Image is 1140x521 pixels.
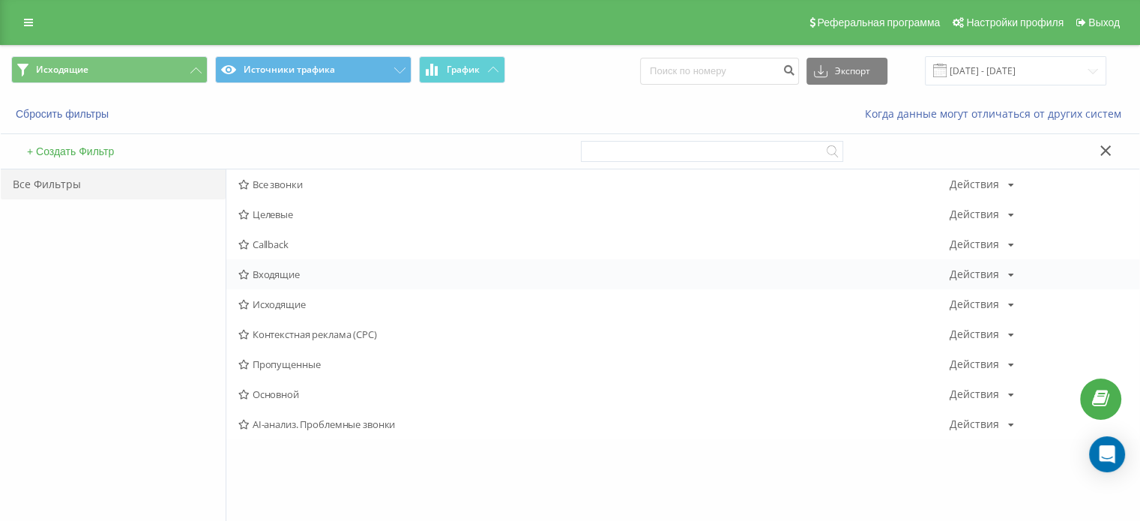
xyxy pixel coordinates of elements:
button: Источники трафика [215,56,411,83]
span: Исходящие [36,64,88,76]
span: Выход [1088,16,1120,28]
button: + Создать Фильтр [22,145,118,158]
div: Действия [950,359,999,370]
button: График [419,56,505,83]
span: Основной [238,389,950,400]
span: График [447,64,480,75]
div: Действия [950,239,999,250]
div: Действия [950,209,999,220]
div: Действия [950,389,999,400]
div: Действия [950,329,999,340]
span: Контекстная реклама (CPC) [238,329,950,340]
span: Callback [238,239,950,250]
div: Действия [950,419,999,430]
span: AI-анализ. Проблемные звонки [238,419,950,430]
a: Когда данные могут отличаться от других систем [865,106,1129,121]
span: Все звонки [238,179,950,190]
span: Входящие [238,269,950,280]
div: Все Фильтры [1,169,226,199]
span: Исходящие [238,299,950,310]
div: Действия [950,299,999,310]
span: Пропущенные [238,359,950,370]
input: Поиск по номеру [640,58,799,85]
div: Действия [950,179,999,190]
span: Реферальная программа [817,16,940,28]
button: Сбросить фильтры [11,107,116,121]
button: Экспорт [806,58,887,85]
span: Настройки профиля [966,16,1064,28]
div: Open Intercom Messenger [1089,436,1125,472]
div: Действия [950,269,999,280]
span: Целевые [238,209,950,220]
button: Исходящие [11,56,208,83]
button: Закрыть [1095,144,1117,160]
